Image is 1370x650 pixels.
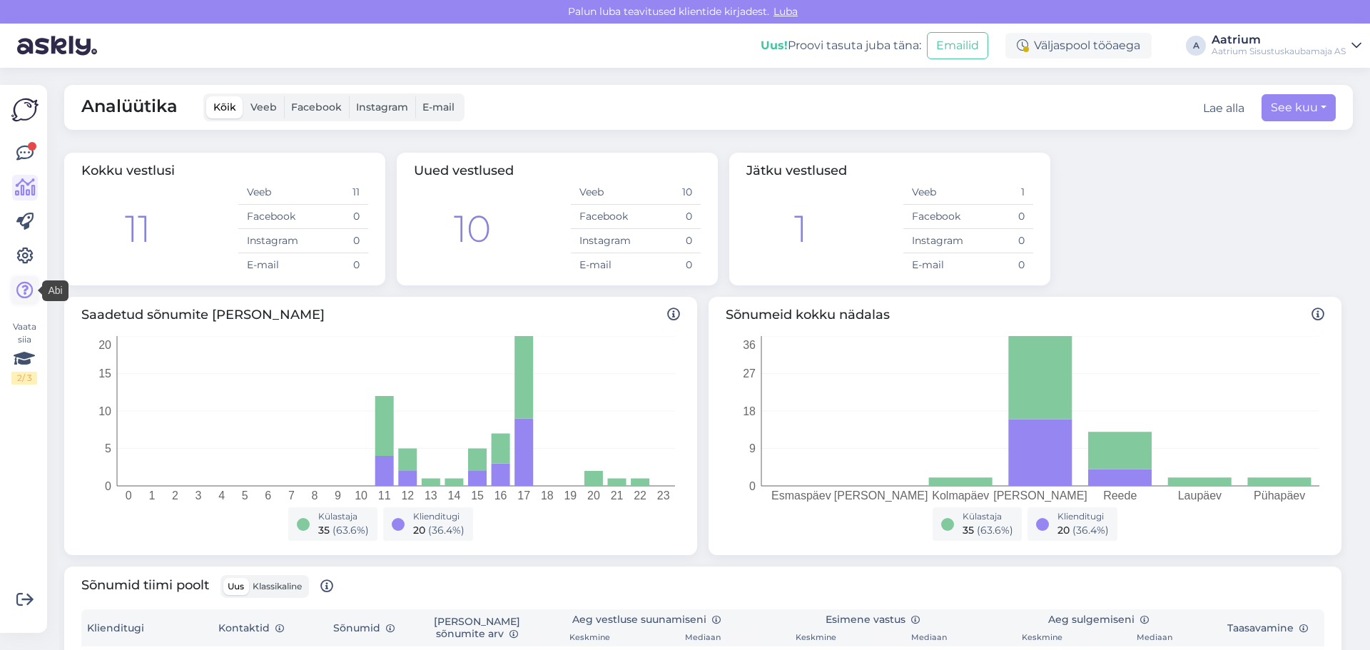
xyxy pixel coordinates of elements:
[494,489,507,502] tspan: 16
[749,480,756,492] tspan: 0
[746,163,847,178] span: Jätku vestlused
[414,163,514,178] span: Uued vestlused
[726,305,1324,325] span: Sõnumeid kokku nädalas
[413,524,425,537] span: 20
[1254,489,1305,502] tspan: Pühapäev
[98,367,111,380] tspan: 15
[356,101,408,113] span: Instagram
[968,253,1033,278] td: 0
[743,367,756,380] tspan: 27
[759,609,985,630] th: Esimene vastus
[98,405,111,417] tspan: 10
[968,229,1033,253] td: 0
[471,489,484,502] tspan: 15
[636,205,701,229] td: 0
[303,253,368,278] td: 0
[11,372,37,385] div: 2 / 3
[126,489,132,502] tspan: 0
[743,339,756,351] tspan: 36
[903,253,968,278] td: E-mail
[454,201,491,257] div: 10
[646,630,759,646] th: Mediaan
[1057,524,1070,537] span: 20
[81,609,194,646] th: Klienditugi
[98,339,111,351] tspan: 20
[42,280,68,301] div: Abi
[1212,609,1324,646] th: Taasavamine
[571,205,636,229] td: Facebook
[1072,524,1109,537] span: ( 36.4 %)
[903,205,968,229] td: Facebook
[1057,510,1109,523] div: Klienditugi
[771,489,831,502] tspan: Esmaspäev
[985,630,1098,646] th: Keskmine
[213,101,236,113] span: Kõik
[634,489,646,502] tspan: 22
[242,489,248,502] tspan: 5
[1212,34,1346,46] div: Aatrium
[759,630,872,646] th: Keskmine
[1203,100,1244,117] button: Lae alla
[425,489,437,502] tspan: 13
[533,630,646,646] th: Keskmine
[288,489,295,502] tspan: 7
[1103,489,1137,502] tspan: Reede
[303,229,368,253] td: 0
[194,609,307,646] th: Kontaktid
[238,205,303,229] td: Facebook
[81,305,680,325] span: Saadetud sõnumite [PERSON_NAME]
[196,489,202,502] tspan: 3
[794,201,807,257] div: 1
[303,181,368,205] td: 11
[1212,46,1346,57] div: Aatrium Sisustuskaubamaja AS
[318,510,369,523] div: Külastaja
[743,405,756,417] tspan: 18
[265,489,271,502] tspan: 6
[1262,94,1336,121] button: See kuu
[769,5,802,18] span: Luba
[1186,36,1206,56] div: A
[81,163,175,178] span: Kokku vestlusi
[636,229,701,253] td: 0
[977,524,1013,537] span: ( 63.6 %)
[834,489,928,502] tspan: [PERSON_NAME]
[420,609,533,646] th: [PERSON_NAME] sõnumite arv
[968,181,1033,205] td: 1
[1098,630,1211,646] th: Mediaan
[541,489,554,502] tspan: 18
[318,524,330,537] span: 35
[291,101,342,113] span: Facebook
[401,489,414,502] tspan: 12
[125,201,151,257] div: 11
[761,37,921,54] div: Proovi tasuta juba täna:
[927,32,988,59] button: Emailid
[428,524,465,537] span: ( 36.4 %)
[238,181,303,205] td: Veeb
[378,489,391,502] tspan: 11
[963,510,1013,523] div: Külastaja
[587,489,600,502] tspan: 20
[303,205,368,229] td: 0
[11,320,37,385] div: Vaata siia
[448,489,461,502] tspan: 14
[308,609,420,646] th: Sõnumid
[636,253,701,278] td: 0
[517,489,530,502] tspan: 17
[250,101,277,113] span: Veeb
[571,229,636,253] td: Instagram
[968,205,1033,229] td: 0
[172,489,178,502] tspan: 2
[253,581,302,591] span: Klassikaline
[761,39,788,52] b: Uus!
[81,575,333,598] span: Sõnumid tiimi poolt
[873,630,985,646] th: Mediaan
[422,101,455,113] span: E-mail
[228,581,244,591] span: Uus
[985,609,1212,630] th: Aeg sulgemiseni
[333,524,369,537] span: ( 63.6 %)
[993,489,1087,502] tspan: [PERSON_NAME]
[571,253,636,278] td: E-mail
[105,480,111,492] tspan: 0
[105,442,111,455] tspan: 5
[335,489,341,502] tspan: 9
